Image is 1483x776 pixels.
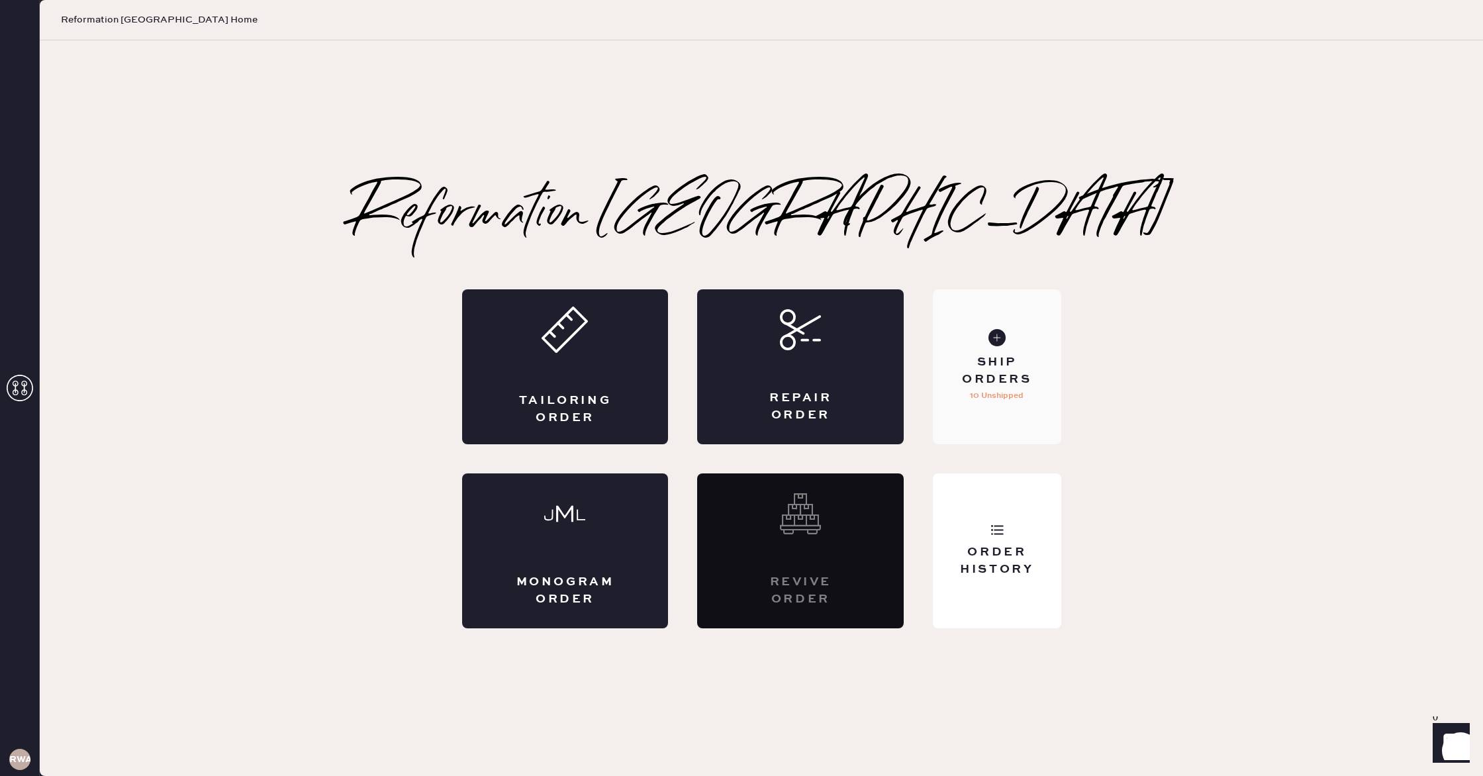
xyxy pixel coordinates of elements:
h3: RWA [9,755,30,764]
div: Monogram Order [515,574,616,607]
span: Reformation [GEOGRAPHIC_DATA] Home [61,13,258,26]
div: Revive order [750,574,851,607]
div: Order History [943,544,1050,577]
div: Ship Orders [943,354,1050,387]
h2: Reformation [GEOGRAPHIC_DATA] [352,189,1171,242]
iframe: Front Chat [1420,716,1477,773]
div: Repair Order [750,390,851,423]
div: Interested? Contact us at care@hemster.co [697,473,904,628]
div: Tailoring Order [515,393,616,426]
p: 10 Unshipped [970,388,1024,404]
